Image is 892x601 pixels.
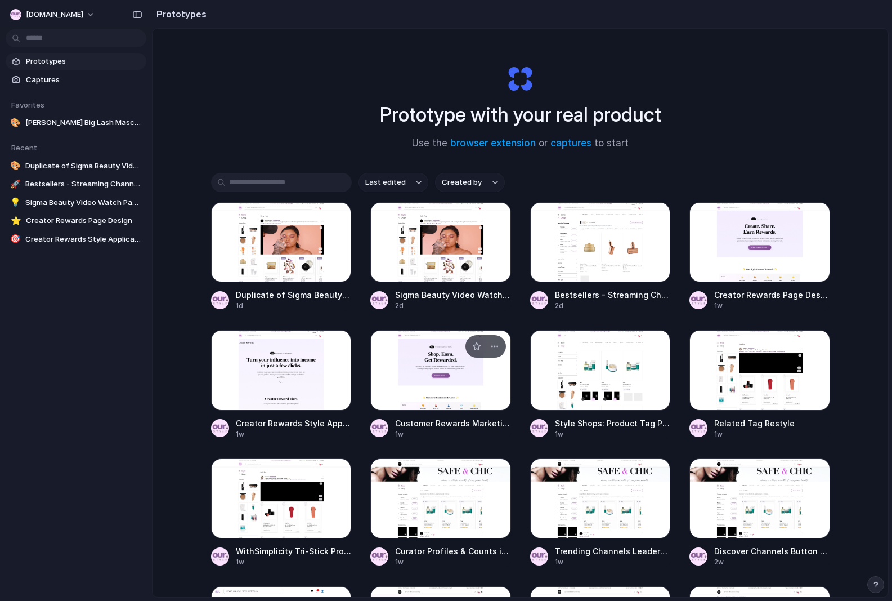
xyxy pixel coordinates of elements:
div: 1w [714,301,830,311]
span: Created by [442,177,482,188]
div: 2d [555,301,671,311]
span: Curator Profiles & Counts in Leaderboard [395,545,511,557]
button: Created by [435,173,505,192]
span: Use the or to start [412,136,629,151]
div: 1w [714,429,830,439]
div: 1d [236,301,352,311]
a: Creator Rewards Page DesignCreator Rewards Page Design1w [689,202,830,311]
span: Discover Channels Button Addition [714,545,830,557]
a: 🚀Bestsellers - Streaming Channel Layout Adjustment [6,176,146,193]
span: Sigma Beauty Video Watch Page Design [395,289,511,301]
span: Creator Rewards Style Application [25,234,142,245]
a: Customer Rewards Marketing PageCustomer Rewards Marketing Page1w [370,330,511,439]
span: [DOMAIN_NAME] [26,9,83,20]
button: [DOMAIN_NAME] [6,6,101,24]
span: Favorites [11,100,44,109]
span: Captures [26,74,142,86]
a: Sigma Beauty Video Watch Page DesignSigma Beauty Video Watch Page Design2d [370,202,511,311]
span: Related Tag Restyle [714,417,830,429]
div: 1w [555,557,671,567]
a: Bestsellers - Streaming Channel Layout AdjustmentBestsellers - Streaming Channel Layout Adjustment2d [530,202,671,311]
div: 🎨 [10,161,21,172]
a: ⭐Creator Rewards Page Design [6,212,146,229]
h1: Prototype with your real product [380,100,661,130]
span: Prototypes [26,56,142,67]
span: WithSimplicity Tri-Stick Product Ranking [236,545,352,557]
a: Prototypes [6,53,146,70]
span: Duplicate of Sigma Beauty Video Watch Page Design [25,161,142,172]
div: 🎯 [10,234,21,245]
span: Creator Rewards Style Application [236,417,352,429]
span: Recent [11,143,37,152]
span: Creator Rewards Page Design [714,289,830,301]
a: Discover Channels Button AdditionDiscover Channels Button Addition2w [689,458,830,567]
div: 2w [714,557,830,567]
div: 1w [395,557,511,567]
a: 🎨[PERSON_NAME] Big Lash Mascara Review Summary [6,114,146,131]
h2: Prototypes [152,7,207,21]
span: Trending Channels Leaderboard [555,545,671,557]
span: Last edited [365,177,406,188]
button: Last edited [358,173,428,192]
a: Creator Rewards Style ApplicationCreator Rewards Style Application1w [211,330,352,439]
a: 🎯Creator Rewards Style Application [6,231,146,248]
a: Curator Profiles & Counts in LeaderboardCurator Profiles & Counts in Leaderboard1w [370,458,511,567]
a: Captures [6,72,146,88]
span: Customer Rewards Marketing Page [395,417,511,429]
a: 🎨Duplicate of Sigma Beauty Video Watch Page Design [6,158,146,175]
a: browser extension [450,137,536,149]
div: 1w [236,557,352,567]
div: 💡 [10,197,21,208]
a: Style Shops: Product Tag PlacementStyle Shops: Product Tag Placement1w [530,330,671,439]
a: 💡Sigma Beauty Video Watch Page Design [6,194,146,211]
div: 1w [236,429,352,439]
div: 2d [395,301,511,311]
span: Duplicate of Sigma Beauty Video Watch Page Design [236,289,352,301]
a: captures [550,137,591,149]
span: Sigma Beauty Video Watch Page Design [25,197,142,208]
span: Style Shops: Product Tag Placement [555,417,671,429]
div: 1w [555,429,671,439]
a: Trending Channels LeaderboardTrending Channels Leaderboard1w [530,458,671,567]
div: 1w [395,429,511,439]
a: WithSimplicity Tri-Stick Product RankingWithSimplicity Tri-Stick Product Ranking1w [211,458,352,567]
div: 🎨 [10,117,21,128]
span: [PERSON_NAME] Big Lash Mascara Review Summary [25,117,142,128]
div: 🚀 [10,179,21,190]
a: Duplicate of Sigma Beauty Video Watch Page DesignDuplicate of Sigma Beauty Video Watch Page Design1d [211,202,352,311]
div: ⭐ [10,215,21,226]
span: Bestsellers - Streaming Channel Layout Adjustment [25,179,142,190]
a: Related Tag RestyleRelated Tag Restyle1w [689,330,830,439]
span: Bestsellers - Streaming Channel Layout Adjustment [555,289,671,301]
span: Creator Rewards Page Design [26,215,142,226]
